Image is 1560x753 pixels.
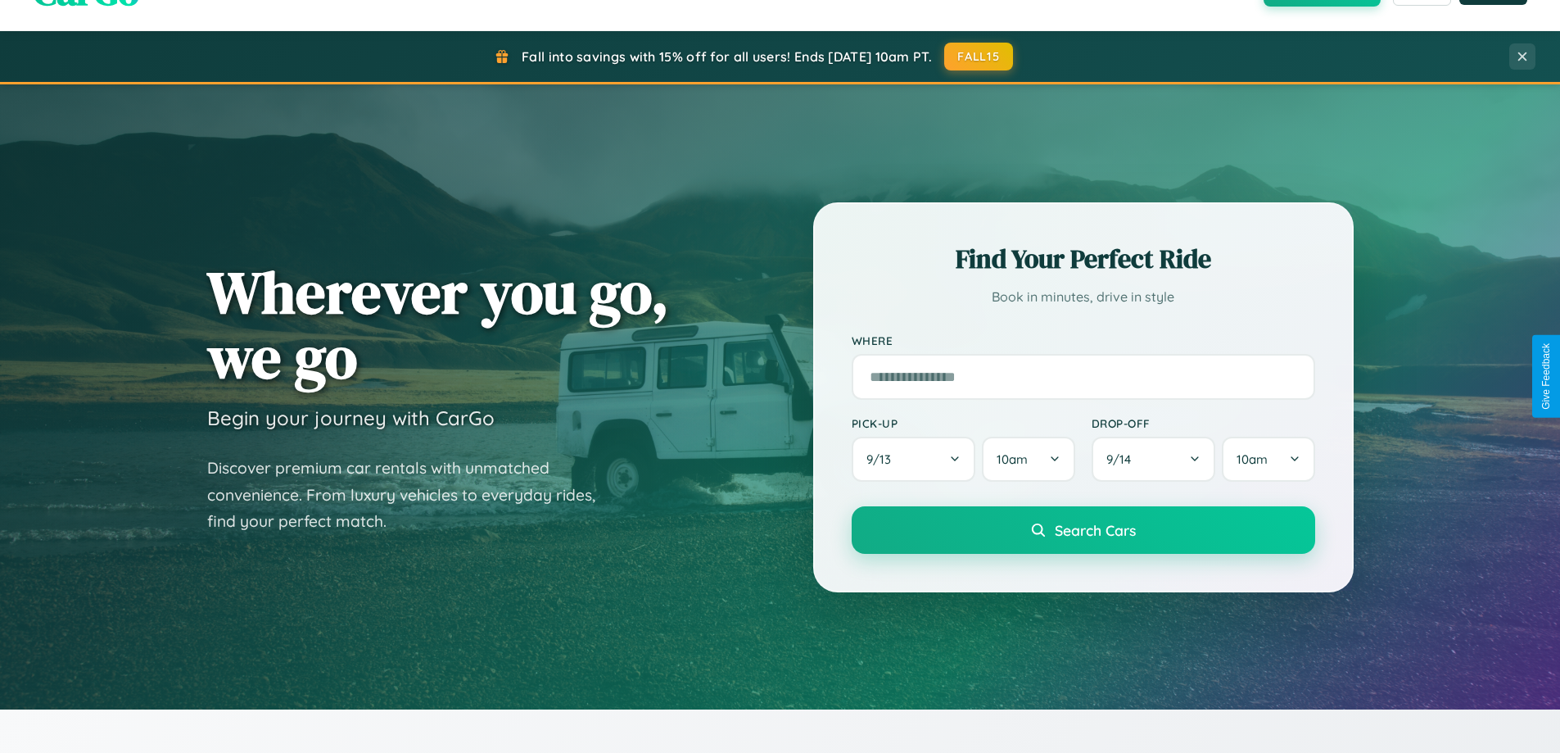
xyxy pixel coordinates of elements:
h3: Begin your journey with CarGo [207,406,495,430]
span: Fall into savings with 15% off for all users! Ends [DATE] 10am PT. [522,48,932,65]
button: 10am [1222,437,1314,482]
p: Discover premium car rentals with unmatched convenience. From luxury vehicles to everyday rides, ... [207,455,617,535]
button: Search Cars [852,506,1315,554]
div: Give Feedback [1540,343,1552,410]
span: 10am [997,451,1028,467]
label: Where [852,333,1315,347]
span: 9 / 13 [866,451,899,467]
span: Search Cars [1055,521,1136,539]
label: Pick-up [852,416,1075,430]
button: 9/13 [852,437,976,482]
button: FALL15 [944,43,1013,70]
button: 9/14 [1092,437,1216,482]
label: Drop-off [1092,416,1315,430]
p: Book in minutes, drive in style [852,285,1315,309]
h1: Wherever you go, we go [207,260,669,389]
h2: Find Your Perfect Ride [852,241,1315,277]
span: 9 / 14 [1106,451,1139,467]
button: 10am [982,437,1074,482]
span: 10am [1237,451,1268,467]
